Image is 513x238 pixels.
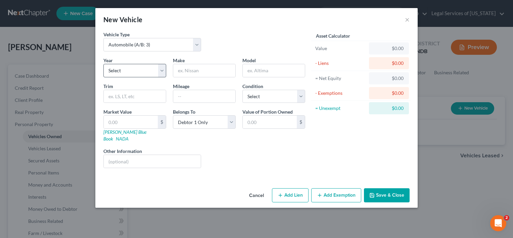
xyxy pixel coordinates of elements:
button: × [405,15,410,24]
div: = Net Equity [315,75,366,82]
div: $0.00 [374,75,404,82]
a: [PERSON_NAME] Blue Book [103,129,146,142]
button: Save & Close [364,188,410,202]
input: ex. Nissan [173,64,235,77]
input: 0.00 [243,116,297,128]
label: Year [103,57,113,64]
div: $ [297,116,305,128]
label: Trim [103,83,113,90]
a: NADA [116,136,129,142]
label: Market Value [103,108,132,115]
input: ex. Altima [243,64,305,77]
div: = Unexempt [315,105,366,112]
div: - Liens [315,60,366,67]
div: Value [315,45,366,52]
input: (optional) [104,155,201,168]
input: ex. LS, LT, etc [104,90,166,103]
label: Condition [242,83,263,90]
label: Mileage [173,83,189,90]
span: Make [173,57,185,63]
div: $ [158,116,166,128]
button: Add Lien [272,188,309,202]
input: 0.00 [104,116,158,128]
label: Vehicle Type [103,31,130,38]
div: New Vehicle [103,15,142,24]
iframe: Intercom live chat [490,215,506,231]
button: Add Exemption [311,188,361,202]
button: Cancel [244,189,269,202]
label: Asset Calculator [316,32,350,39]
div: $0.00 [374,105,404,112]
span: 2 [504,215,509,221]
div: - Exemptions [315,90,366,96]
label: Model [242,57,256,64]
span: Belongs To [173,109,195,115]
div: $0.00 [374,60,404,67]
input: -- [173,90,235,103]
label: Other Information [103,148,142,155]
div: $0.00 [374,45,404,52]
label: Value of Portion Owned [242,108,293,115]
div: $0.00 [374,90,404,96]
